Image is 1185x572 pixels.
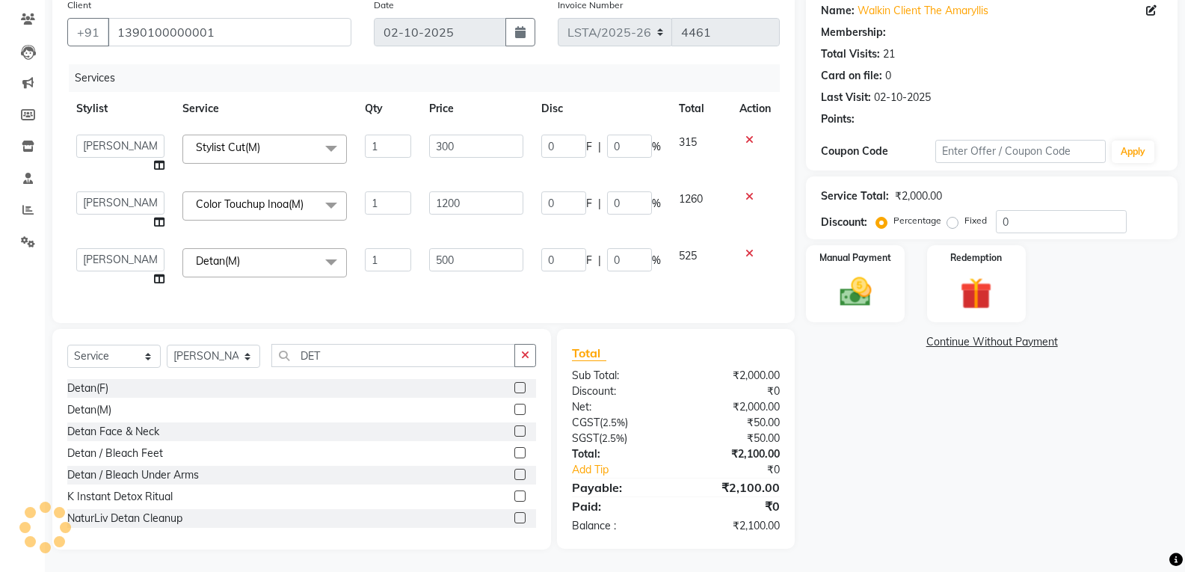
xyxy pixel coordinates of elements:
[821,68,882,84] div: Card on file:
[561,384,676,399] div: Discount:
[676,518,791,534] div: ₹2,100.00
[874,90,931,105] div: 02-10-2025
[964,214,987,227] label: Fixed
[676,399,791,415] div: ₹2,000.00
[532,92,670,126] th: Disc
[561,479,676,496] div: Payable:
[679,249,697,262] span: 525
[598,139,601,155] span: |
[67,467,199,483] div: Detan / Bleach Under Arms
[821,25,886,40] div: Membership:
[586,139,592,155] span: F
[67,424,159,440] div: Detan Face & Neck
[809,334,1175,350] a: Continue Without Payment
[561,518,676,534] div: Balance :
[821,90,871,105] div: Last Visit:
[561,368,676,384] div: Sub Total:
[304,197,310,211] a: x
[572,345,606,361] span: Total
[821,46,880,62] div: Total Visits:
[950,251,1002,265] label: Redemption
[67,446,163,461] div: Detan / Bleach Feet
[67,511,182,526] div: NaturLiv Detan Cleanup
[561,415,676,431] div: ( )
[676,446,791,462] div: ₹2,100.00
[821,3,855,19] div: Name:
[260,141,267,154] a: x
[885,68,891,84] div: 0
[821,144,935,159] div: Coupon Code
[67,92,173,126] th: Stylist
[561,446,676,462] div: Total:
[69,64,791,92] div: Services
[883,46,895,62] div: 21
[652,196,661,212] span: %
[676,368,791,384] div: ₹2,000.00
[819,251,891,265] label: Manual Payment
[676,479,791,496] div: ₹2,100.00
[695,462,791,478] div: ₹0
[670,92,731,126] th: Total
[858,3,988,19] a: Walkin Client The Amaryllis
[271,344,515,367] input: Search or Scan
[676,431,791,446] div: ₹50.00
[935,140,1106,163] input: Enter Offer / Coupon Code
[676,415,791,431] div: ₹50.00
[196,141,260,154] span: Stylist Cut(M)
[561,462,695,478] a: Add Tip
[561,431,676,446] div: ( )
[652,139,661,155] span: %
[67,18,109,46] button: +91
[67,402,111,418] div: Detan(M)
[821,111,855,127] div: Points:
[679,192,703,206] span: 1260
[895,188,942,204] div: ₹2,000.00
[679,135,697,149] span: 315
[730,92,780,126] th: Action
[196,254,240,268] span: Detan(M)
[893,214,941,227] label: Percentage
[676,384,791,399] div: ₹0
[572,431,599,445] span: SGST
[67,489,173,505] div: K Instant Detox Ritual
[586,196,592,212] span: F
[572,416,600,429] span: CGST
[67,381,108,396] div: Detan(F)
[603,416,625,428] span: 2.5%
[950,274,1002,313] img: _gift.svg
[586,253,592,268] span: F
[561,399,676,415] div: Net:
[108,18,351,46] input: Search by Name/Mobile/Email/Code
[821,188,889,204] div: Service Total:
[240,254,247,268] a: x
[356,92,420,126] th: Qty
[420,92,532,126] th: Price
[561,497,676,515] div: Paid:
[821,215,867,230] div: Discount:
[1112,141,1154,163] button: Apply
[598,253,601,268] span: |
[830,274,881,310] img: _cash.svg
[652,253,661,268] span: %
[676,497,791,515] div: ₹0
[196,197,304,211] span: Color Touchup Inoa(M)
[602,432,624,444] span: 2.5%
[173,92,356,126] th: Service
[598,196,601,212] span: |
